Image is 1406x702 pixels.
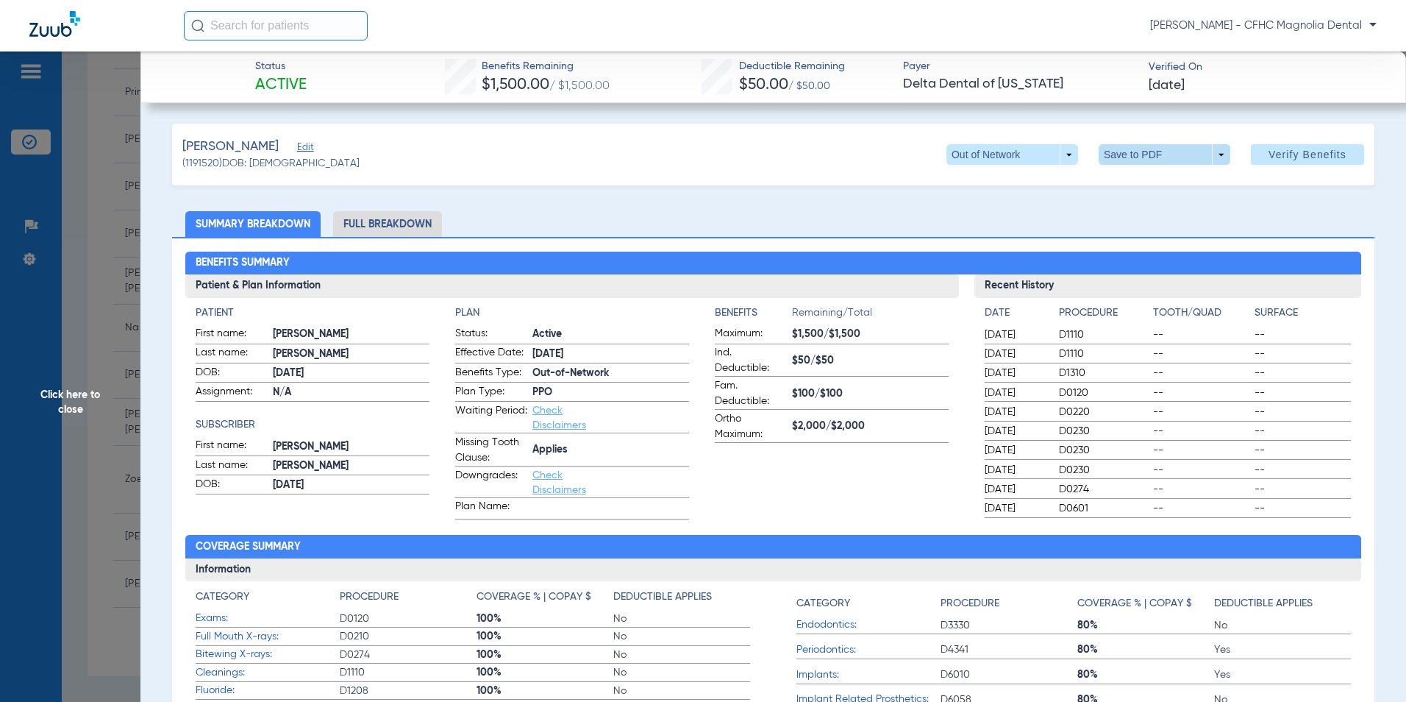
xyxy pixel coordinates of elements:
[796,617,941,633] span: Endodontics:
[1149,60,1382,75] span: Verified On
[1268,149,1346,160] span: Verify Benefits
[455,384,527,402] span: Plan Type:
[196,647,340,662] span: Bitewing X-rays:
[1099,144,1230,165] button: Save to PDF
[273,327,429,342] span: [PERSON_NAME]
[985,305,1046,321] h4: Date
[796,596,850,611] h4: Category
[941,618,1077,633] span: D3330
[715,378,787,409] span: Fam. Deductible:
[985,424,1046,439] span: [DATE]
[985,501,1046,516] span: [DATE]
[455,435,527,466] span: Missing Tooth Clause:
[985,482,1046,497] span: [DATE]
[477,665,613,680] span: 100%
[613,684,750,698] span: No
[532,405,586,430] a: Check Disclaimers
[273,458,429,474] span: [PERSON_NAME]
[1077,589,1214,617] app-breakdown-title: Coverage % | Copay $
[715,411,787,442] span: Ortho Maximum:
[788,81,830,91] span: / $50.00
[739,59,845,74] span: Deductible Remaining
[1077,642,1214,657] span: 80%
[196,458,268,475] span: Last name:
[1059,366,1148,380] span: D1310
[273,439,429,455] span: [PERSON_NAME]
[477,684,613,698] span: 100%
[191,19,204,32] img: Search Icon
[941,642,1077,657] span: D4341
[255,59,307,74] span: Status
[1214,596,1313,611] h4: Deductible Applies
[455,345,527,363] span: Effective Date:
[273,478,429,493] span: [DATE]
[196,477,268,494] span: DOB:
[796,589,941,617] app-breakdown-title: Category
[477,611,613,626] span: 100%
[1255,347,1351,361] span: --
[1255,366,1351,380] span: --
[1255,424,1351,439] span: --
[182,138,279,156] span: [PERSON_NAME]
[1059,305,1148,321] h4: Procedure
[185,535,1362,559] h2: Coverage Summary
[792,353,949,369] span: $50/$50
[715,326,787,344] span: Maximum:
[1149,77,1185,95] span: [DATE]
[1214,589,1351,617] app-breakdown-title: Deductible Applies
[333,211,442,237] li: Full Breakdown
[455,468,527,497] span: Downgrades:
[1150,18,1377,33] span: [PERSON_NAME] - CFHC Magnolia Dental
[1255,386,1351,400] span: --
[532,385,689,400] span: PPO
[340,589,477,610] app-breakdown-title: Procedure
[455,305,689,321] app-breakdown-title: Plan
[340,629,477,644] span: D0210
[792,419,949,434] span: $2,000/$2,000
[477,589,613,610] app-breakdown-title: Coverage % | Copay $
[196,683,340,698] span: Fluoride:
[1255,501,1351,516] span: --
[985,347,1046,361] span: [DATE]
[903,59,1136,74] span: Payer
[613,589,750,610] app-breakdown-title: Deductible Applies
[182,156,360,171] span: (1191520) DOB: [DEMOGRAPHIC_DATA]
[796,642,941,658] span: Periodontics:
[185,274,960,298] h3: Patient & Plan Information
[1255,305,1351,321] h4: Surface
[455,499,527,519] span: Plan Name:
[792,327,949,342] span: $1,500/$1,500
[273,347,429,362] span: [PERSON_NAME]
[532,470,586,495] a: Check Disclaimers
[715,305,792,326] app-breakdown-title: Benefits
[532,327,689,342] span: Active
[1255,482,1351,497] span: --
[196,417,429,433] h4: Subscriber
[549,80,610,92] span: / $1,500.00
[985,463,1046,478] span: [DATE]
[196,589,249,605] h4: Category
[1059,386,1148,400] span: D0120
[482,59,610,74] span: Benefits Remaining
[715,305,792,321] h4: Benefits
[1153,327,1249,342] span: --
[340,611,477,626] span: D0120
[455,403,527,433] span: Waiting Period:
[1153,405,1249,419] span: --
[1153,501,1249,516] span: --
[532,347,689,362] span: [DATE]
[974,274,1361,298] h3: Recent History
[1059,405,1148,419] span: D0220
[792,305,949,326] span: Remaining/Total
[1214,642,1351,657] span: Yes
[196,305,429,321] app-breakdown-title: Patient
[1153,463,1249,478] span: --
[1255,443,1351,458] span: --
[1059,482,1148,497] span: D0274
[477,648,613,662] span: 100%
[796,667,941,683] span: Implants:
[1153,443,1249,458] span: --
[1153,305,1249,326] app-breakdown-title: Tooth/Quad
[1255,405,1351,419] span: --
